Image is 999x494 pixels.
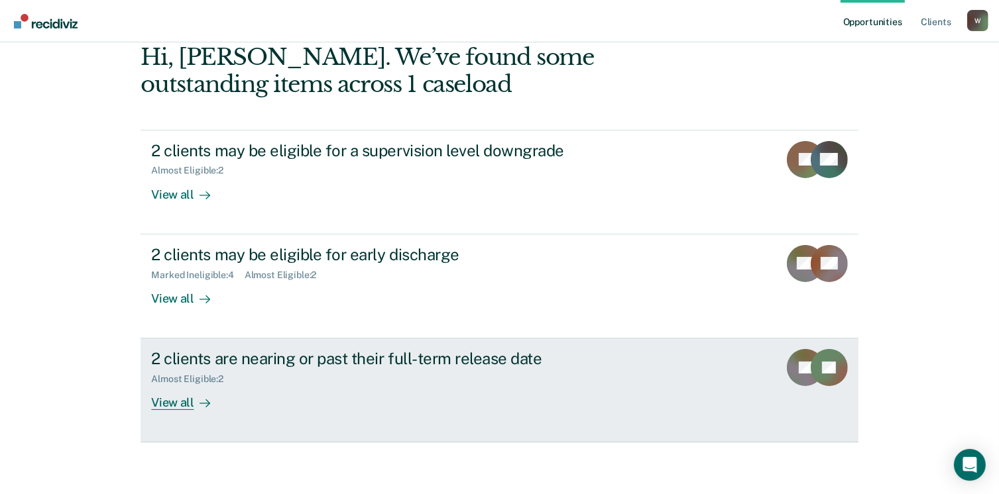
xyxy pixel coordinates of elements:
[245,270,327,281] div: Almost Eligible : 2
[141,130,858,234] a: 2 clients may be eligible for a supervision level downgradeAlmost Eligible:2View all
[141,44,715,98] div: Hi, [PERSON_NAME]. We’ve found some outstanding items across 1 caseload
[151,165,234,176] div: Almost Eligible : 2
[151,385,225,411] div: View all
[141,338,858,442] a: 2 clients are nearing or past their full-term release dateAlmost Eligible:2View all
[954,449,986,481] div: Open Intercom Messenger
[141,234,858,338] a: 2 clients may be eligible for early dischargeMarked Ineligible:4Almost Eligible:2View all
[151,141,617,160] div: 2 clients may be eligible for a supervision level downgrade
[151,373,234,385] div: Almost Eligible : 2
[151,270,244,281] div: Marked Ineligible : 4
[151,349,617,368] div: 2 clients are nearing or past their full-term release date
[14,14,78,28] img: Recidiviz
[151,245,617,264] div: 2 clients may be eligible for early discharge
[151,280,225,306] div: View all
[967,10,988,31] button: Profile dropdown button
[151,176,225,202] div: View all
[967,10,988,31] div: W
